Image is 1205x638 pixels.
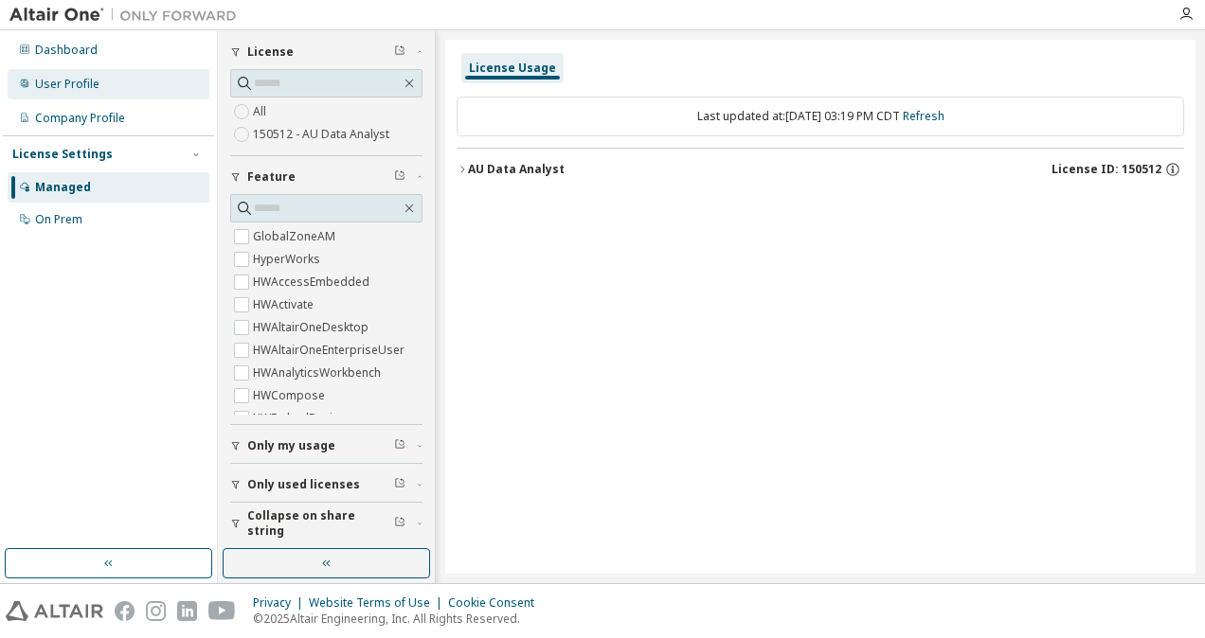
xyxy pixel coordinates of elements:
[253,248,324,271] label: HyperWorks
[146,601,166,621] img: instagram.svg
[394,169,405,185] span: Clear filter
[457,149,1184,190] button: AU Data AnalystLicense ID: 150512
[253,384,329,407] label: HWCompose
[394,44,405,60] span: Clear filter
[253,225,339,248] label: GlobalZoneAM
[9,6,246,25] img: Altair One
[253,100,270,123] label: All
[247,438,335,453] span: Only my usage
[394,516,405,531] span: Clear filter
[12,147,113,162] div: License Settings
[253,316,372,339] label: HWAltairOneDesktop
[253,293,317,316] label: HWActivate
[1052,162,1161,177] span: License ID: 150512
[253,362,385,384] label: HWAnalyticsWorkbench
[115,601,135,621] img: facebook.svg
[468,162,565,177] div: AU Data Analyst
[469,61,556,76] div: License Usage
[230,425,423,467] button: Only my usage
[247,477,360,492] span: Only used licenses
[253,123,393,146] label: 150512 - AU Data Analyst
[177,601,197,621] img: linkedin.svg
[394,477,405,492] span: Clear filter
[230,464,423,505] button: Only used licenses
[253,595,309,611] div: Privacy
[247,508,394,539] span: Collapse on share string
[394,438,405,453] span: Clear filter
[35,111,125,126] div: Company Profile
[253,611,546,627] p: © 2025 Altair Engineering, Inc. All Rights Reserved.
[230,31,423,73] button: License
[253,271,373,293] label: HWAccessEmbedded
[35,212,82,227] div: On Prem
[208,601,236,621] img: youtube.svg
[35,43,98,58] div: Dashboard
[247,44,294,60] span: License
[309,595,448,611] div: Website Terms of Use
[457,97,1184,136] div: Last updated at: [DATE] 03:19 PM CDT
[253,407,342,430] label: HWEmbedBasic
[35,180,91,195] div: Managed
[230,503,423,544] button: Collapse on share string
[448,595,546,611] div: Cookie Consent
[35,77,99,92] div: User Profile
[253,339,408,362] label: HWAltairOneEnterpriseUser
[247,169,296,185] span: Feature
[6,601,103,621] img: altair_logo.svg
[903,108,944,124] a: Refresh
[230,156,423,198] button: Feature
